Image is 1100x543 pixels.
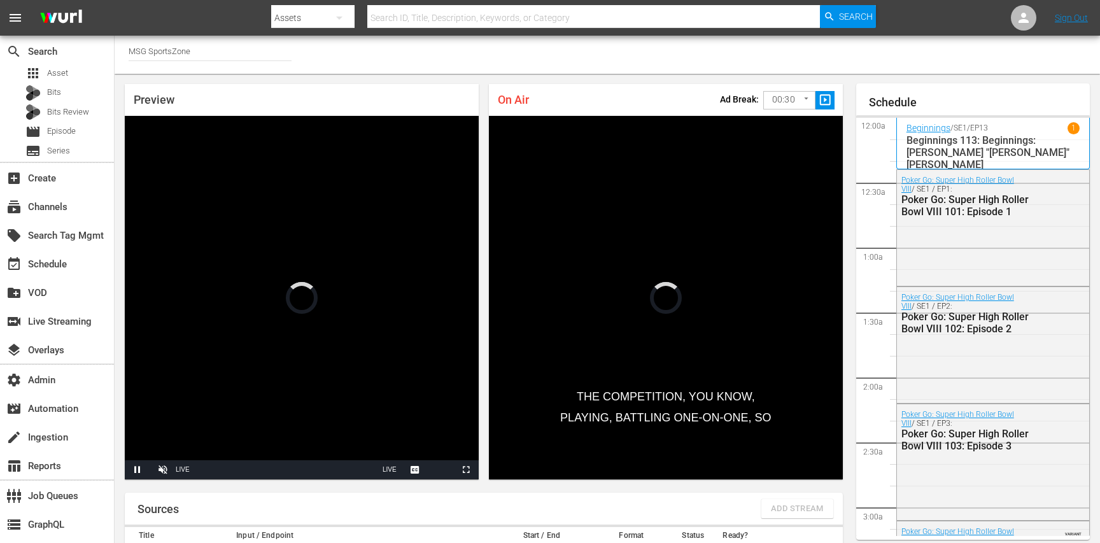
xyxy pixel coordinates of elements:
[970,123,988,132] p: EP13
[901,311,1029,335] div: Poker Go: Super High Roller Bowl VIII 102: Episode 2
[6,488,22,504] span: Job Queues
[901,410,1014,428] a: Poker Go: Super High Roller Bowl VIII
[25,104,41,120] div: Bits Review
[134,93,174,106] span: Preview
[901,410,1029,452] div: / SE1 / EP3:
[125,116,479,479] div: Video Player
[906,123,950,133] a: Beginnings
[820,5,876,28] button: Search
[47,67,68,80] span: Asset
[6,517,22,532] span: GraphQL
[1071,123,1076,132] p: 1
[47,106,89,118] span: Bits Review
[6,372,22,388] span: Admin
[901,428,1029,452] div: Poker Go: Super High Roller Bowl VIII 103: Episode 3
[6,228,22,243] span: Search Tag Mgmt
[428,460,453,479] button: Picture-in-Picture
[377,460,402,479] button: Seek to live, currently behind live
[453,460,479,479] button: Fullscreen
[950,123,954,132] p: /
[489,116,843,479] div: Video Player
[6,430,22,445] span: Ingestion
[869,96,1090,109] h1: Schedule
[47,145,70,157] span: Series
[6,44,22,59] span: Search
[901,293,1029,335] div: / SE1 / EP2:
[47,125,76,138] span: Episode
[402,460,428,479] button: Captions
[25,124,41,139] span: Episode
[839,5,873,28] span: Search
[137,503,179,516] h1: Sources
[763,88,815,112] div: 00:30
[1055,13,1088,23] a: Sign Out
[31,3,92,33] img: ans4CAIJ8jUAAAAAAAAAAAAAAAAAAAAAAAAgQb4GAAAAAAAAAAAAAAAAAAAAAAAAJMjXAAAAAAAAAAAAAAAAAAAAAAAAgAT5G...
[25,66,41,81] span: Asset
[954,123,970,132] p: SE1 /
[901,176,1029,218] div: / SE1 / EP1:
[25,143,41,159] span: Series
[25,85,41,101] div: Bits
[6,314,22,329] span: Live Streaming
[6,458,22,474] span: Reports
[176,460,190,479] div: LIVE
[901,176,1014,194] a: Poker Go: Super High Roller Bowl VIII
[818,93,833,108] span: slideshow_sharp
[720,94,759,104] p: Ad Break:
[150,460,176,479] button: Unmute
[6,401,22,416] span: Automation
[6,257,22,272] span: Schedule
[901,194,1029,218] div: Poker Go: Super High Roller Bowl VIII 101: Episode 1
[906,134,1080,171] p: Beginnings 113: Beginnings: [PERSON_NAME] "[PERSON_NAME]" [PERSON_NAME]
[498,93,529,106] span: On Air
[6,199,22,215] span: Channels
[6,342,22,358] span: Overlays
[901,293,1014,311] a: Poker Go: Super High Roller Bowl VIII
[8,10,23,25] span: menu
[6,171,22,186] span: Create
[383,466,397,473] span: LIVE
[125,460,150,479] button: Pause
[6,285,22,300] span: VOD
[1065,526,1082,536] span: VARIANT
[47,86,61,99] span: Bits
